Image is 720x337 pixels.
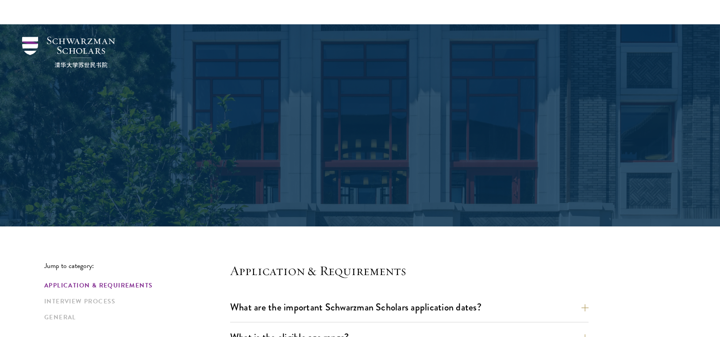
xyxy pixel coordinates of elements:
[44,297,225,306] a: Interview Process
[44,313,225,322] a: General
[44,281,225,290] a: Application & Requirements
[230,297,589,317] button: What are the important Schwarzman Scholars application dates?
[22,37,115,68] img: Schwarzman Scholars
[230,262,589,280] h4: Application & Requirements
[44,262,230,270] p: Jump to category:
